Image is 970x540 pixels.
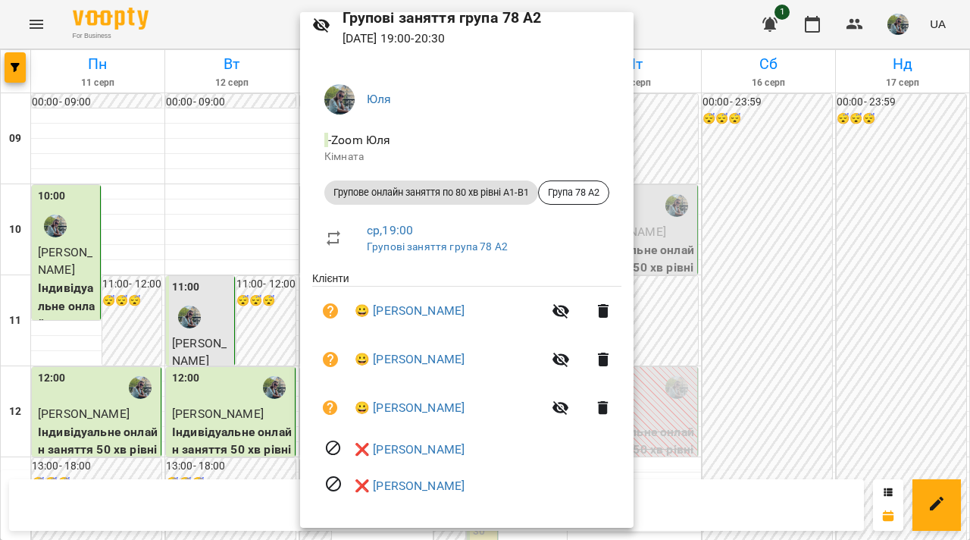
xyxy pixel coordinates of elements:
[312,271,621,510] ul: Клієнти
[324,439,343,457] svg: Візит скасовано
[355,441,465,459] a: ❌ [PERSON_NAME]
[538,181,609,205] div: Група 78 А2
[324,475,343,493] svg: Візит скасовано
[312,341,349,378] button: Візит ще не сплачено. Додати оплату?
[355,399,465,417] a: 😀 [PERSON_NAME]
[367,223,413,237] a: ср , 19:00
[355,302,465,320] a: 😀 [PERSON_NAME]
[343,6,621,30] h6: Групові заняття група 78 А2
[355,477,465,495] a: ❌ [PERSON_NAME]
[343,30,621,48] p: [DATE] 19:00 - 20:30
[312,390,349,426] button: Візит ще не сплачено. Додати оплату?
[324,186,538,199] span: Групове онлайн заняття по 80 хв рівні А1-В1
[324,84,355,115] img: c71655888622cca4d40d307121b662d7.jpeg
[355,350,465,369] a: 😀 [PERSON_NAME]
[367,240,508,253] a: Групові заняття група 78 А2
[367,92,391,106] a: Юля
[539,186,609,199] span: Група 78 А2
[324,133,394,147] span: - Zoom Юля
[324,149,609,165] p: Кімната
